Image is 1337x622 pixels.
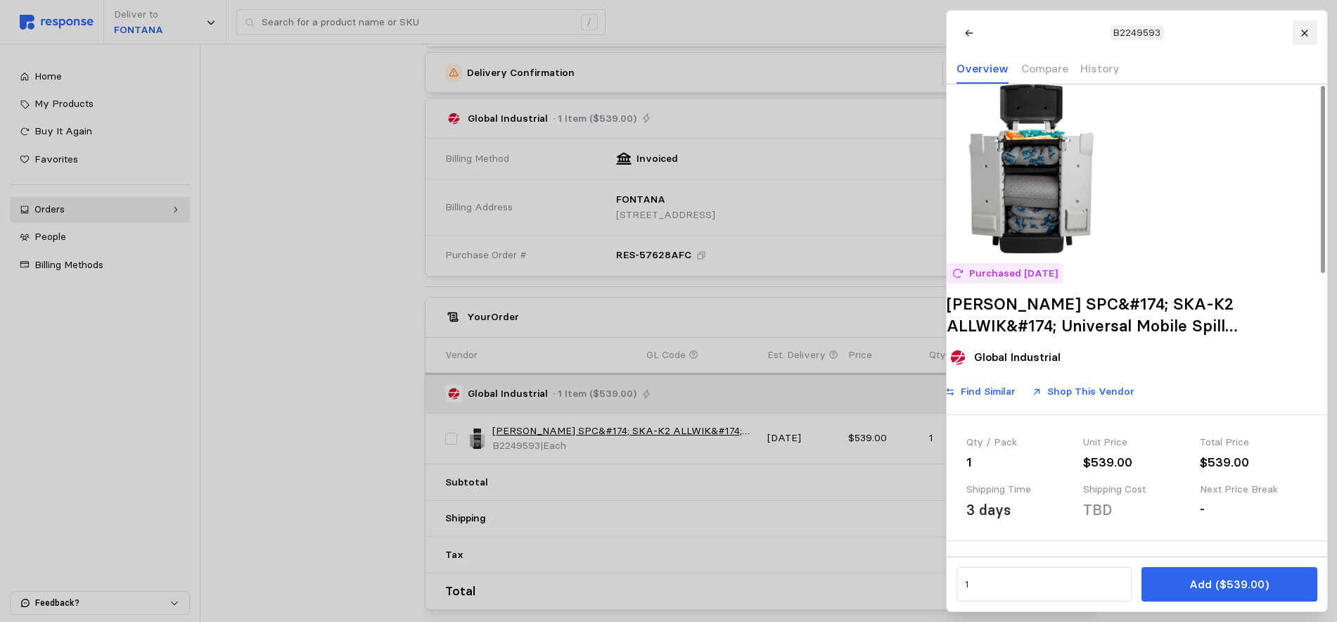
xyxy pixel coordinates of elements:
div: - [1200,500,1307,519]
div: Shipping Time [966,482,1073,497]
div: 3 days [966,500,1011,521]
p: Shop This Vendor [1047,384,1134,400]
button: Add ($539.00) [1141,567,1317,602]
p: Overview [957,60,1009,77]
p: Global Industrial [973,348,1060,366]
p: Compare [1021,60,1068,77]
img: BRW_SKA-K2.webp [947,84,1115,253]
div: 1 [966,453,1073,472]
div: Shipping Cost [1083,482,1190,497]
p: Purchased [DATE] [968,266,1057,281]
div: $539.00 [1083,453,1190,472]
div: TBD [1083,500,1112,521]
p: Add ($539.00) [1189,576,1269,593]
div: $539.00 [1200,453,1307,472]
p: History [1080,60,1120,77]
button: Shop This Vendor [1023,379,1142,405]
div: Unit Price [1083,435,1190,450]
div: Qty / Pack [966,435,1073,450]
div: Total Price [1200,435,1307,450]
div: Next Price Break [1200,482,1307,497]
button: Find Similar [937,379,1023,405]
p: B2249593 [1113,25,1160,41]
input: Qty [964,572,1123,597]
p: Find Similar [960,384,1015,400]
h2: [PERSON_NAME] SPC&#174; SKA-K2 ALLWIK&#174; Universal Mobile Spill Kaddie/Trolley [947,293,1327,336]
